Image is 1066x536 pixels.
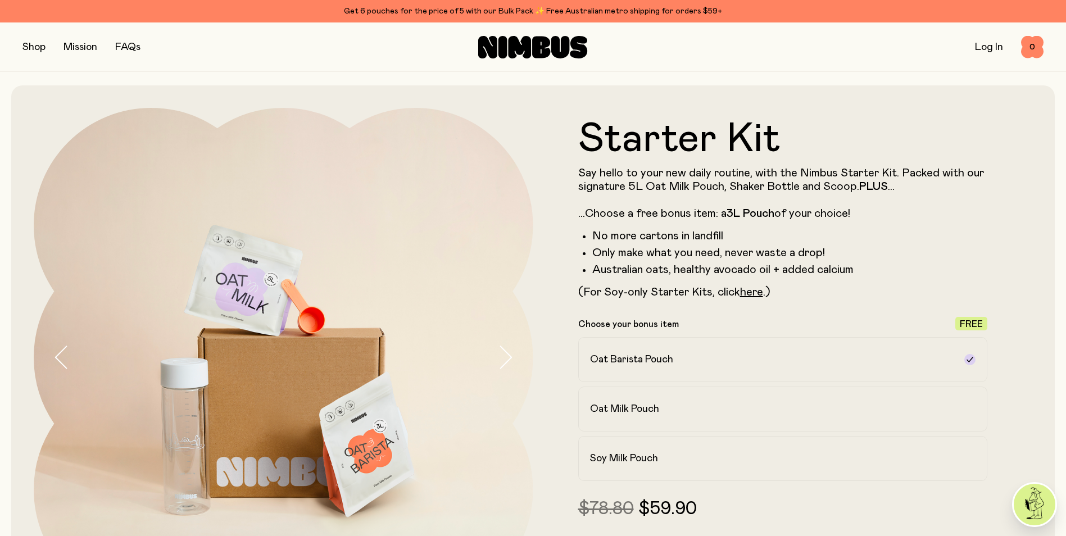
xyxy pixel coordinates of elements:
strong: 3L [727,208,740,219]
button: 0 [1021,36,1044,58]
p: (For Soy-only Starter Kits, click .) [578,285,988,299]
p: Choose your bonus item [578,319,679,330]
img: agent [1014,484,1055,525]
li: No more cartons in landfill [592,229,988,243]
h1: Starter Kit [578,119,988,160]
h2: Oat Barista Pouch [590,353,673,366]
a: FAQs [115,42,140,52]
h2: Soy Milk Pouch [590,452,658,465]
a: Log In [975,42,1003,52]
strong: PLUS [859,181,888,192]
span: $59.90 [638,500,697,518]
span: Free [960,320,983,329]
strong: Pouch [743,208,774,219]
li: Australian oats, healthy avocado oil + added calcium [592,263,988,276]
div: Get 6 pouches for the price of 5 with our Bulk Pack ✨ Free Australian metro shipping for orders $59+ [22,4,1044,18]
a: here [740,287,763,298]
span: $78.80 [578,500,634,518]
a: Mission [63,42,97,52]
p: Say hello to your new daily routine, with the Nimbus Starter Kit. Packed with our signature 5L Oa... [578,166,988,220]
li: Only make what you need, never waste a drop! [592,246,988,260]
h2: Oat Milk Pouch [590,402,659,416]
